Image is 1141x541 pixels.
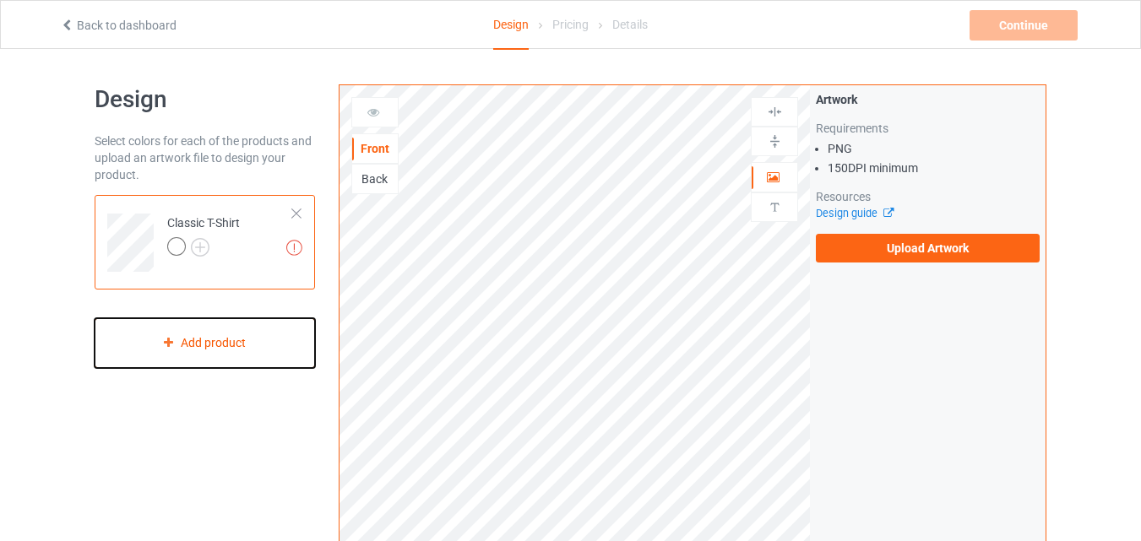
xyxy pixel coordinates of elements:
[828,140,1040,157] li: PNG
[60,19,177,32] a: Back to dashboard
[767,199,783,215] img: svg%3E%0A
[552,1,589,48] div: Pricing
[816,207,893,219] a: Design guide
[816,188,1040,205] div: Resources
[95,84,315,115] h1: Design
[167,214,240,255] div: Classic T-Shirt
[286,240,302,256] img: exclamation icon
[612,1,648,48] div: Details
[95,195,315,289] div: Classic T-Shirt
[95,133,315,183] div: Select colors for each of the products and upload an artwork file to design your product.
[767,104,783,120] img: svg%3E%0A
[816,120,1040,137] div: Requirements
[493,1,529,50] div: Design
[816,234,1040,262] label: Upload Artwork
[95,318,315,368] div: Add product
[352,170,398,187] div: Back
[828,160,1040,176] li: 150 DPI minimum
[352,140,398,157] div: Front
[816,91,1040,108] div: Artwork
[191,238,209,257] img: svg+xml;base64,PD94bWwgdmVyc2lvbj0iMS4wIiBlbmNvZGluZz0iVVRGLTgiPz4KPHN2ZyB3aWR0aD0iMjJweCIgaGVpZ2...
[767,133,783,149] img: svg%3E%0A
